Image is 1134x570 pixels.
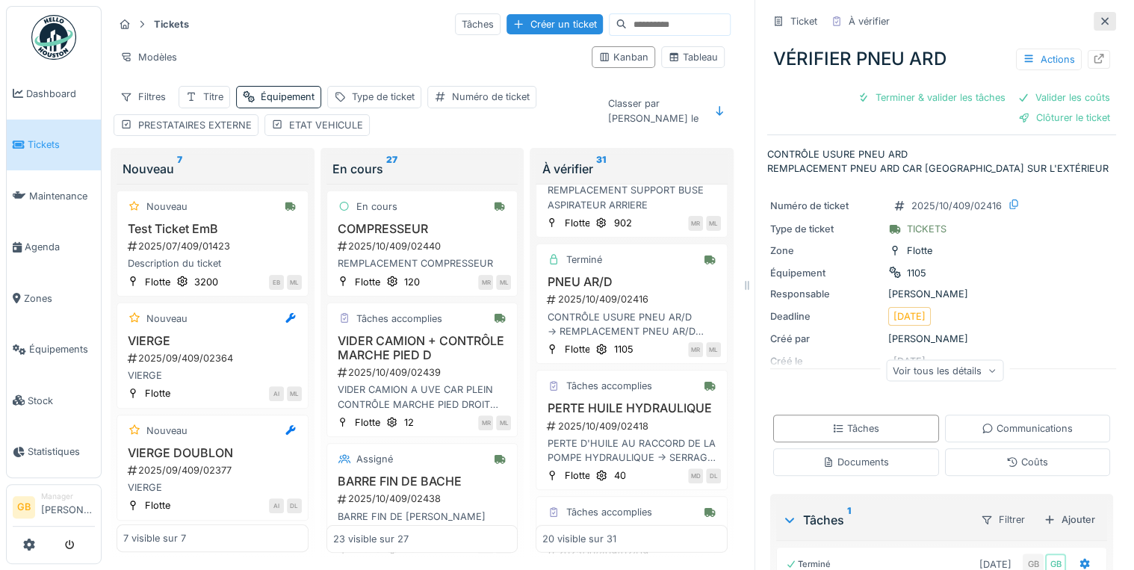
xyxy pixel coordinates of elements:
[123,532,186,546] div: 7 visible sur 7
[595,160,605,178] sup: 31
[7,324,101,376] a: Équipements
[123,334,302,348] h3: VIERGE
[41,491,95,523] li: [PERSON_NAME]
[333,222,512,236] h3: COMPRESSEUR
[911,199,1002,213] div: 2025/10/409/02416
[356,312,442,326] div: Tâches accomplies
[177,160,182,178] sup: 7
[782,511,968,529] div: Tâches
[333,382,512,411] div: VIDER CAMION A UVE CAR PLEIN CONTRÔLE MARCHE PIED DROIT - REMPLACEMENT CÂBLAGE CAPTEUR MARCHE PIE...
[770,244,882,258] div: Zone
[767,147,1116,176] p: CONTRÔLE USURE PNEU ARD REMPLACEMENT PNEU ARD CAR [GEOGRAPHIC_DATA] SUR L'EXTÉRIEUR
[542,401,721,415] h3: PERTE HUILE HYDRAULIQUE
[1016,49,1082,70] div: Actions
[688,216,703,231] div: MR
[261,90,315,104] div: Équipement
[478,415,493,430] div: MR
[126,351,302,365] div: 2025/09/409/02364
[452,90,530,104] div: Numéro de ticket
[770,222,882,236] div: Type de ticket
[7,427,101,478] a: Statistiques
[404,275,420,289] div: 120
[688,342,703,357] div: MR
[790,14,817,28] div: Ticket
[114,86,173,108] div: Filtres
[974,509,1032,530] div: Filtrer
[542,275,721,289] h3: PNEU AR/D
[564,468,589,483] div: Flotte
[706,468,721,483] div: DL
[886,359,1003,381] div: Voir tous les détails
[148,17,195,31] strong: Tickets
[598,50,648,64] div: Kanban
[7,120,101,171] a: Tickets
[355,415,380,430] div: Flotte
[146,199,188,214] div: Nouveau
[13,496,35,518] li: GB
[333,532,409,546] div: 23 visible sur 27
[542,532,616,546] div: 20 visible sur 31
[822,455,889,469] div: Documents
[386,160,397,178] sup: 27
[907,222,946,236] div: TICKETS
[7,222,101,273] a: Agenda
[566,505,651,519] div: Tâches accomplies
[1038,509,1101,530] div: Ajouter
[7,68,101,120] a: Dashboard
[613,342,633,356] div: 1105
[287,498,302,513] div: DL
[269,498,284,513] div: AI
[496,415,511,430] div: ML
[289,118,363,132] div: ETAT VEHICULE
[893,309,926,323] div: [DATE]
[336,492,512,506] div: 2025/10/409/02438
[601,93,705,128] div: Classer par [PERSON_NAME] le
[564,342,589,356] div: Flotte
[332,160,512,178] div: En cours
[613,216,631,230] div: 902
[907,244,932,258] div: Flotte
[7,170,101,222] a: Maintenance
[542,310,721,338] div: CONTRÔLE USURE PNEU AR/D -> REMPLACEMENT PNEU AR/D CAR [GEOGRAPHIC_DATA] SUR L'EXTÉRIEUR (RECUP)
[455,13,501,35] div: Tâches
[114,46,184,68] div: Modèles
[29,189,95,203] span: Maintenance
[770,199,882,213] div: Numéro de ticket
[269,275,284,290] div: EB
[566,253,601,267] div: Terminé
[542,183,721,211] div: REMPLACEMENT SUPPORT BUSE ASPIRATEUR ARRIERE
[1011,87,1116,108] div: Valider les coûts
[770,287,882,301] div: Responsable
[356,452,393,466] div: Assigné
[566,379,651,393] div: Tâches accomplies
[194,275,218,289] div: 3200
[7,273,101,324] a: Zones
[269,386,284,401] div: AI
[613,468,625,483] div: 40
[126,463,302,477] div: 2025/09/409/02377
[25,240,95,254] span: Agenda
[356,199,397,214] div: En cours
[496,275,511,290] div: ML
[28,444,95,459] span: Statistiques
[404,415,414,430] div: 12
[31,15,76,60] img: Badge_color-CXgf-gQk.svg
[849,14,890,28] div: À vérifier
[28,137,95,152] span: Tickets
[126,239,302,253] div: 2025/07/409/01423
[333,256,512,270] div: REMPLACEMENT COMPRESSEUR
[29,342,95,356] span: Équipements
[542,436,721,465] div: PERTE D'HUILE AU RACCORD DE LA POMPE HYDRAULIQUE -> SERRAGE DU RACCORD ET TEST
[506,14,603,34] div: Créer un ticket
[688,468,703,483] div: MD
[1006,455,1048,469] div: Coûts
[123,256,302,270] div: Description du ticket
[123,368,302,382] div: VIERGE
[287,386,302,401] div: ML
[145,275,170,289] div: Flotte
[336,365,512,380] div: 2025/10/409/02439
[146,424,188,438] div: Nouveau
[287,275,302,290] div: ML
[333,474,512,489] h3: BARRE FIN DE BACHE
[123,222,302,236] h3: Test Ticket EmB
